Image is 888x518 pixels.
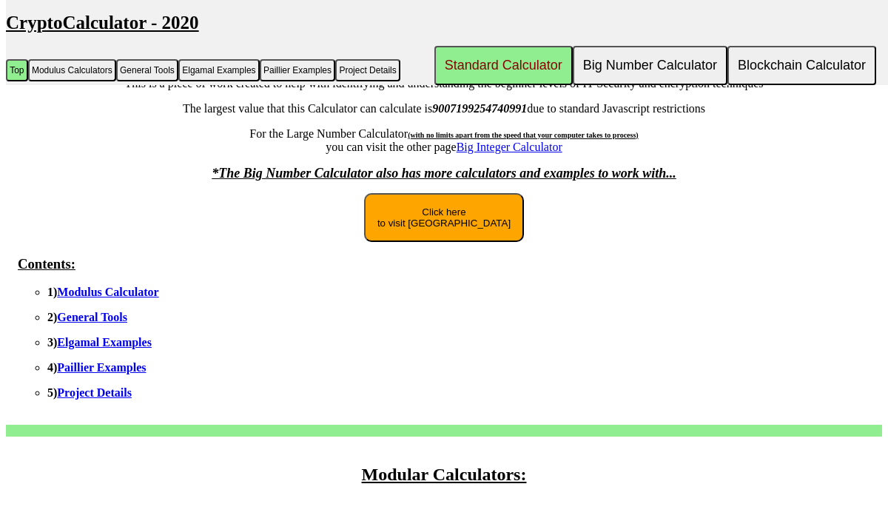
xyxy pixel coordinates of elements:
[260,59,335,81] button: Paillier Examples
[727,46,876,85] button: Blockchain Calculator
[434,46,573,85] button: Standard Calculator
[573,46,727,85] button: Big Number Calculator
[57,361,146,374] a: Paillier Examples
[116,59,178,81] button: General Tools
[178,59,260,81] button: Elgamal Examples
[47,336,152,349] b: 3)
[57,336,152,349] a: Elgamal Examples
[6,13,199,33] u: CryptoCalculator - 2020
[364,193,524,242] button: Click hereto visit [GEOGRAPHIC_DATA]
[47,386,132,399] b: 5)
[6,127,882,154] p: For the Large Number Calculator you can visit the other page
[457,141,562,153] a: Big Integer Calculator
[47,286,159,298] b: 1)
[47,361,146,374] b: 4)
[47,311,127,323] b: 2)
[57,311,127,323] a: General Tools
[212,166,676,181] font: *The Big Number Calculator also has more calculators and examples to work with...
[28,59,116,81] button: Modulus Calculators
[6,102,882,115] p: The largest value that this Calculator can calculate is due to standard Javascript restrictions
[57,286,158,298] a: Modulus Calculator
[57,386,132,399] a: Project Details
[335,59,400,81] button: Project Details
[18,256,75,272] u: Contents:
[6,59,28,81] button: Top
[408,131,638,139] span: (with no limits apart from the speed that your computer takes to process)
[432,102,527,115] b: 9007199254740991
[362,465,527,484] u: Modular Calculators:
